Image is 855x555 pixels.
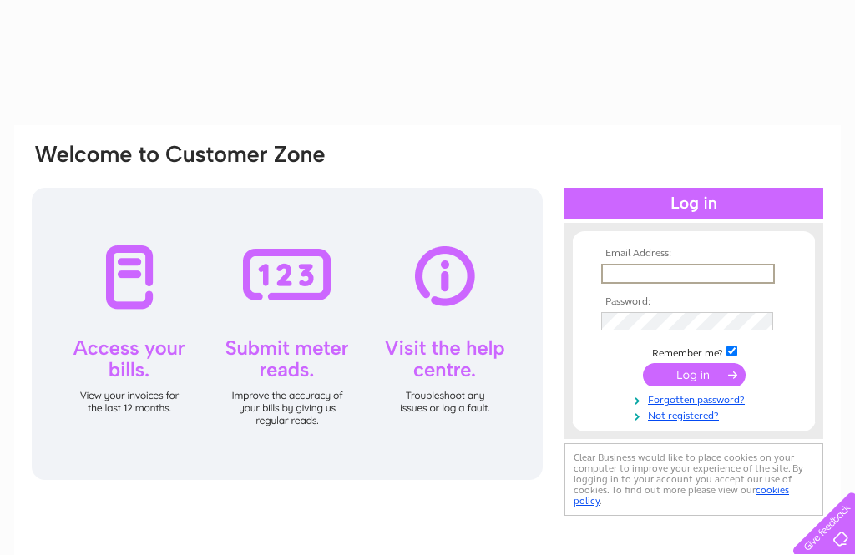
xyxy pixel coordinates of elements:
[564,443,823,516] div: Clear Business would like to place cookies on your computer to improve your experience of the sit...
[601,391,791,406] a: Forgotten password?
[643,363,746,386] input: Submit
[597,296,791,308] th: Password:
[574,484,789,507] a: cookies policy
[601,406,791,422] a: Not registered?
[597,248,791,260] th: Email Address:
[597,343,791,360] td: Remember me?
